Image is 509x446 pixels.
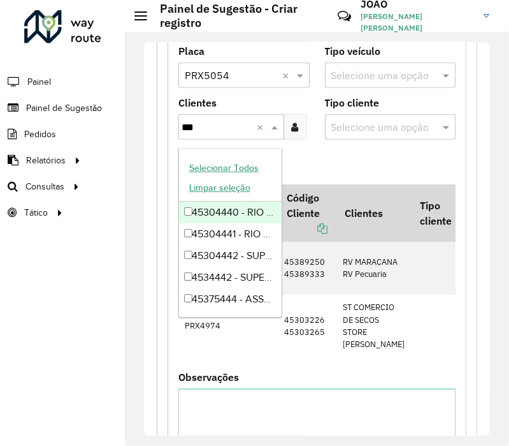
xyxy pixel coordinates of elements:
button: Selecionar Todos [183,158,264,178]
label: Clientes [178,95,217,110]
td: 45303226 45303265 [278,295,336,357]
button: Limpar seleção [183,178,256,198]
div: 4534442 - SUPERMERCADO BRJ LTDA [179,267,282,288]
label: Observações [178,369,239,385]
th: Tipo cliente [411,184,460,242]
span: Tático [24,206,48,219]
span: Consultas [25,180,64,193]
label: Tipo cliente [325,95,380,110]
span: Pedidos [24,128,56,141]
td: PRX4974 [178,295,227,357]
a: Contato Rápido [331,3,358,30]
td: 45389250 45389333 [278,242,336,295]
span: Relatórios [26,154,66,167]
div: 45304440 - RIO VERMELHO SUPERME [179,202,282,223]
label: Tipo veículo [325,43,381,59]
span: Painel [27,75,51,89]
div: 45304441 - RIO VERMELHO CATALAO [179,223,282,245]
h2: Painel de Sugestão - Criar registro [147,2,327,29]
th: Código Cliente [278,184,336,242]
span: Painel de Sugestão [26,101,102,115]
ng-dropdown-panel: Options list [178,148,282,318]
td: RV MARACANA RV Pecuaria [336,242,411,295]
th: Clientes [336,184,411,242]
td: ST COMERCIO DE SECOS STORE [PERSON_NAME] [336,295,411,357]
span: Clear all [257,119,268,135]
label: Placa [178,43,204,59]
a: Copiar [287,222,327,235]
span: [PERSON_NAME] [PERSON_NAME] [361,11,474,34]
span: Clear all [283,68,294,83]
div: 45375444 - ASSAI ANAPOLIS [179,288,282,310]
div: 45304442 - SUPERMERCADO BRJ LTD [179,245,282,267]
